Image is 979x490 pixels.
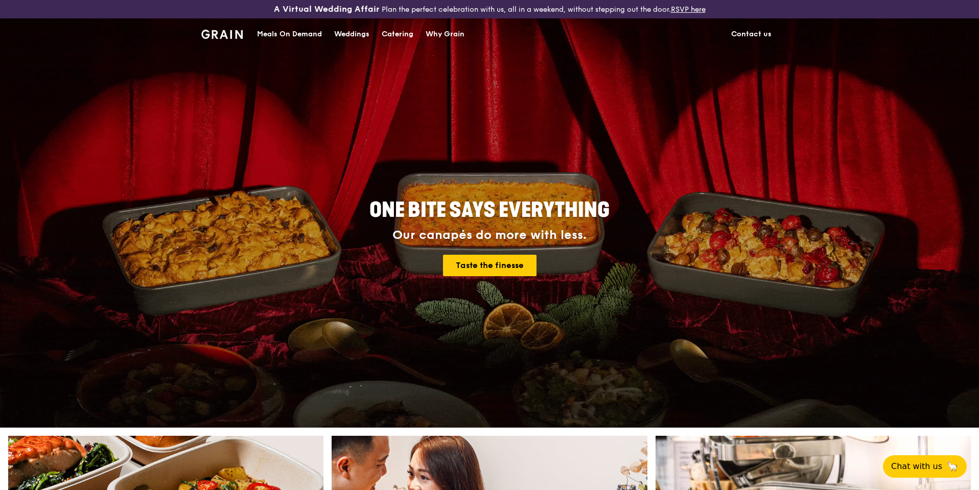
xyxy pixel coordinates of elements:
div: Catering [382,19,413,50]
div: Plan the perfect celebration with us, all in a weekend, without stepping out the door. [195,4,784,14]
a: Why Grain [419,19,471,50]
a: Catering [376,19,419,50]
img: Grain [201,30,243,39]
a: Contact us [725,19,778,50]
button: Chat with us🦙 [883,455,967,478]
div: Meals On Demand [257,19,322,50]
a: GrainGrain [201,18,243,49]
span: ONE BITE SAYS EVERYTHING [369,198,610,222]
span: 🦙 [946,460,959,473]
div: Weddings [334,19,369,50]
a: Weddings [328,19,376,50]
div: Our canapés do more with less. [306,228,673,242]
div: Why Grain [426,19,464,50]
a: Taste the finesse [443,255,537,276]
a: RSVP here [671,5,706,14]
span: Chat with us [891,460,942,473]
h3: A Virtual Wedding Affair [274,4,380,14]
